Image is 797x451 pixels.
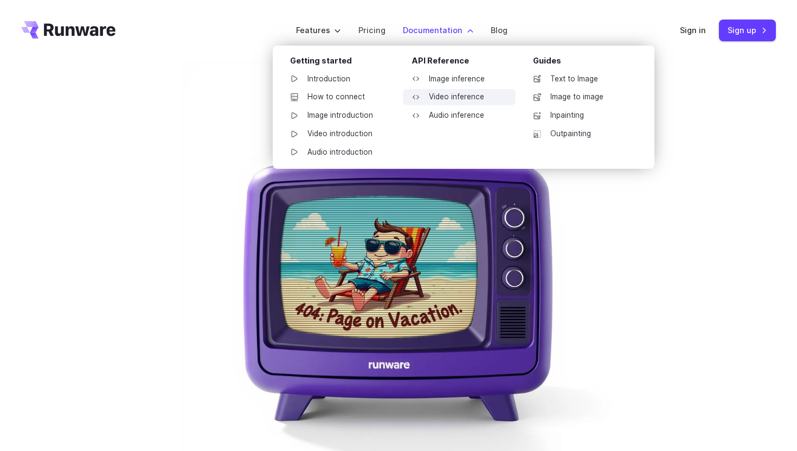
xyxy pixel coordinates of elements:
[403,107,516,124] a: Audio inference
[296,24,341,36] label: Features
[680,24,706,36] a: Sign in
[524,89,637,105] a: Image to image
[719,20,776,41] a: Sign up
[358,24,385,36] a: Pricing
[403,71,516,87] a: Image inference
[524,126,637,142] a: Outpainting
[412,54,516,71] div: API Reference
[281,89,394,105] a: How to connect
[533,54,637,71] div: Guides
[290,54,394,71] div: Getting started
[403,89,516,105] a: Video inference
[281,71,394,87] a: Introduction
[281,107,394,124] a: Image introduction
[524,107,637,124] a: Inpainting
[524,71,637,87] a: Text to Image
[281,144,394,161] a: Audio introduction
[491,24,507,36] a: Blog
[403,24,473,36] label: Documentation
[281,126,394,142] a: Video introduction
[21,21,115,39] a: Go to /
